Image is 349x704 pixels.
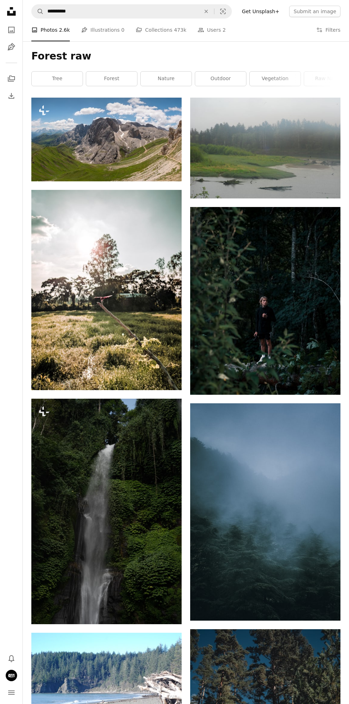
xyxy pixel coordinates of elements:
[31,286,182,293] a: a broken fire hydrant in a field with trees in the background
[214,5,231,18] button: Visual search
[190,403,340,620] img: a foggy forest filled with lots of trees
[121,26,125,34] span: 0
[31,399,182,624] img: a very tall waterfall in the middle of a forest
[316,19,340,41] button: Filters
[31,4,232,19] form: Find visuals sitewide
[86,72,137,86] a: forest
[31,680,182,686] a: a tree stump on a beach near a body of water
[4,72,19,86] a: Collections
[174,26,186,34] span: 473k
[31,190,182,390] img: a broken fire hydrant in a field with trees in the background
[4,89,19,103] a: Download History
[31,508,182,514] a: a very tall waterfall in the middle of a forest
[195,72,246,86] a: outdoor
[136,19,186,41] a: Collections 473k
[190,297,340,304] a: man in black shirt standing in forest during daytime
[4,40,19,54] a: Illustrations
[81,19,124,41] a: Illustrations 0
[223,26,226,34] span: 2
[198,19,226,41] a: Users 2
[32,5,44,18] button: Search Unsplash
[4,651,19,666] button: Notifications
[31,136,182,143] a: a scenic view of a mountain range with a winding road
[6,670,17,681] img: Avatar of user Santosh verma
[31,50,340,63] h1: Forest raw
[4,4,19,20] a: Home — Unsplash
[190,98,340,198] img: a body of water surrounded by a forest
[198,5,214,18] button: Clear
[238,6,283,17] a: Get Unsplash+
[141,72,192,86] a: nature
[250,72,301,86] a: vegetation
[4,685,19,700] button: Menu
[190,207,340,395] img: man in black shirt standing in forest during daytime
[31,98,182,181] img: a scenic view of a mountain range with a winding road
[32,72,83,86] a: tree
[4,668,19,683] button: Profile
[190,508,340,515] a: a foggy forest filled with lots of trees
[4,23,19,37] a: Photos
[190,145,340,151] a: a body of water surrounded by a forest
[289,6,340,17] button: Submit an image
